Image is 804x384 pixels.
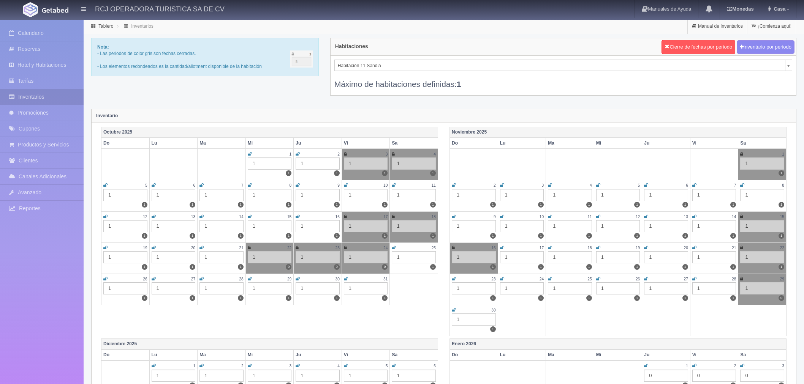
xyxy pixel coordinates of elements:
label: 1 [538,233,544,239]
label: 1 [382,170,388,176]
div: 1 [452,251,496,263]
div: 1 [344,189,388,201]
div: 1 [103,220,147,232]
th: Lu [149,349,198,360]
div: 0 [692,370,736,382]
small: 28 [239,277,243,281]
th: Mi [594,138,642,149]
label: 1 [779,202,784,208]
label: 1 [634,264,640,270]
div: 1 [152,370,196,382]
a: Manual de Inventarios [688,19,747,34]
small: 1 [686,364,688,368]
small: 2 [734,364,736,368]
div: 1 [548,251,592,263]
div: 1 [152,220,196,232]
div: 1 [644,220,688,232]
div: 1 [344,370,388,382]
div: 1 [103,251,147,263]
small: 6 [686,183,688,187]
div: 1 [644,251,688,263]
div: 1 [392,220,436,232]
small: 25 [587,277,592,281]
div: 1 [344,157,388,170]
img: Getabed [23,2,38,17]
label: 1 [238,202,244,208]
small: 2 [241,364,244,368]
h4: Habitaciones [335,44,368,49]
small: 27 [191,277,195,281]
div: 1 [644,189,688,201]
th: Mi [245,349,294,360]
small: 20 [191,246,195,250]
small: 4 [337,364,340,368]
th: Sa [738,138,787,149]
label: 1 [538,202,544,208]
label: 1 [190,295,195,301]
div: 1 [596,220,640,232]
label: 1 [238,295,244,301]
small: 8 [782,183,784,187]
th: Do [450,349,498,360]
small: 6 [193,183,195,187]
small: 15 [287,215,291,219]
small: 16 [491,246,495,250]
label: 1 [382,202,388,208]
th: Do [450,138,498,149]
label: 1 [490,233,496,239]
small: 9 [337,183,340,187]
div: 1 [392,251,436,263]
small: 2 [337,152,340,156]
div: 1 [296,189,340,201]
img: cutoff.png [290,50,313,68]
small: 23 [491,277,495,281]
small: 18 [587,246,592,250]
div: 0 [740,370,784,382]
label: 1 [286,233,291,239]
label: 1 [779,264,784,270]
div: 1 [296,282,340,294]
button: Inventario por periodo [737,40,795,54]
div: 1 [199,189,244,201]
div: Máximo de habitaciones definidas: [334,71,792,90]
small: 14 [732,215,736,219]
small: 19 [636,246,640,250]
th: Lu [498,349,546,360]
div: 1 [692,282,736,294]
div: 1 [296,370,340,382]
div: 1 [740,157,784,170]
a: Tablero [98,24,113,29]
strong: Inventario [96,113,118,118]
button: Cierre de fechas por periodo [662,40,735,54]
div: 1 [199,282,244,294]
div: 1 [344,220,388,232]
div: 1 [392,189,436,201]
th: Ma [546,138,594,149]
label: 1 [142,264,147,270]
small: 30 [491,308,495,312]
label: 1 [682,233,688,239]
th: Vi [342,349,390,360]
label: 1 [142,233,147,239]
div: 1 [452,220,496,232]
small: 1 [290,152,292,156]
small: 9 [494,215,496,219]
img: Getabed [42,7,68,13]
th: Ma [198,138,246,149]
small: 22 [780,246,784,250]
small: 15 [780,215,784,219]
small: 4 [590,183,592,187]
th: Sa [390,138,438,149]
label: 1 [190,202,195,208]
span: Casa [772,6,785,12]
th: Ma [198,349,246,360]
div: 1 [248,282,292,294]
div: 1 [199,251,244,263]
a: ¡Comienza aquí! [747,19,796,34]
div: 1 [452,189,496,201]
th: Sa [390,349,438,360]
label: 1 [490,295,496,301]
th: Sa [738,349,787,360]
div: 1 [103,282,147,294]
label: 1 [430,170,436,176]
